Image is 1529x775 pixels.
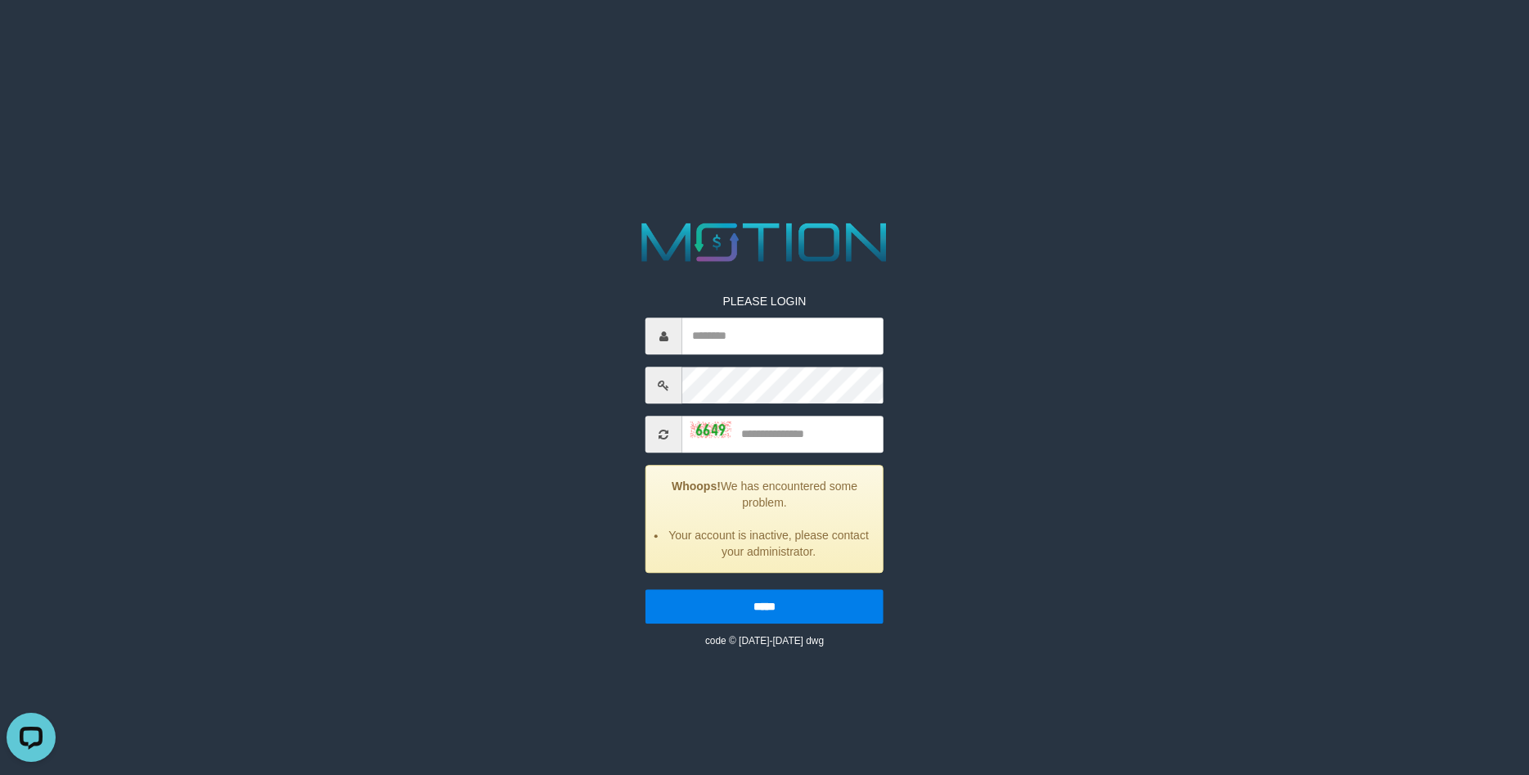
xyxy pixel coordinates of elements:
[672,480,721,493] strong: Whoops!
[645,466,884,574] div: We has encountered some problem.
[690,421,731,438] img: captcha
[645,294,884,310] p: PLEASE LOGIN
[667,528,870,561] li: Your account is inactive, please contact your administrator.
[705,636,824,647] small: code © [DATE]-[DATE] dwg
[7,7,56,56] button: Open LiveChat chat widget
[631,216,898,268] img: MOTION_logo.png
